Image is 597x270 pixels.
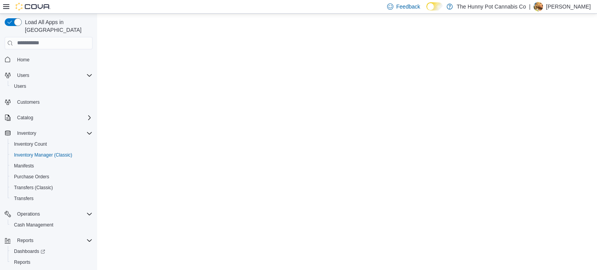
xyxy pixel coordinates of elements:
[11,172,93,181] span: Purchase Orders
[14,129,39,138] button: Inventory
[8,219,96,230] button: Cash Management
[396,3,420,10] span: Feedback
[8,193,96,204] button: Transfers
[2,128,96,139] button: Inventory
[11,183,93,192] span: Transfers (Classic)
[2,70,96,81] button: Users
[17,99,40,105] span: Customers
[14,71,32,80] button: Users
[11,258,93,267] span: Reports
[14,141,47,147] span: Inventory Count
[11,194,93,203] span: Transfers
[529,2,531,11] p: |
[8,182,96,193] button: Transfers (Classic)
[14,97,93,107] span: Customers
[14,163,34,169] span: Manifests
[11,258,33,267] a: Reports
[14,152,72,158] span: Inventory Manager (Classic)
[8,139,96,150] button: Inventory Count
[8,81,96,92] button: Users
[14,222,53,228] span: Cash Management
[11,183,56,192] a: Transfers (Classic)
[14,174,49,180] span: Purchase Orders
[11,82,29,91] a: Users
[14,98,43,107] a: Customers
[17,130,36,136] span: Inventory
[14,71,93,80] span: Users
[11,139,93,149] span: Inventory Count
[11,194,37,203] a: Transfers
[11,139,50,149] a: Inventory Count
[8,257,96,268] button: Reports
[8,246,96,257] a: Dashboards
[8,150,96,160] button: Inventory Manager (Classic)
[17,237,33,244] span: Reports
[14,55,93,64] span: Home
[17,211,40,217] span: Operations
[14,185,53,191] span: Transfers (Classic)
[2,235,96,246] button: Reports
[17,72,29,78] span: Users
[14,259,30,265] span: Reports
[2,54,96,65] button: Home
[14,209,93,219] span: Operations
[17,115,33,121] span: Catalog
[426,2,443,10] input: Dark Mode
[14,129,93,138] span: Inventory
[11,220,93,230] span: Cash Management
[14,113,36,122] button: Catalog
[11,150,93,160] span: Inventory Manager (Classic)
[16,3,51,10] img: Cova
[14,195,33,202] span: Transfers
[11,161,37,171] a: Manifests
[11,172,52,181] a: Purchase Orders
[11,82,93,91] span: Users
[14,209,43,219] button: Operations
[17,57,30,63] span: Home
[546,2,591,11] p: [PERSON_NAME]
[2,112,96,123] button: Catalog
[8,171,96,182] button: Purchase Orders
[14,236,37,245] button: Reports
[14,236,93,245] span: Reports
[11,161,93,171] span: Manifests
[11,247,93,256] span: Dashboards
[14,83,26,89] span: Users
[11,150,75,160] a: Inventory Manager (Classic)
[11,220,56,230] a: Cash Management
[2,209,96,219] button: Operations
[457,2,526,11] p: The Hunny Pot Cannabis Co
[14,113,93,122] span: Catalog
[14,248,45,254] span: Dashboards
[534,2,543,11] div: Ryan Noble
[2,96,96,108] button: Customers
[14,55,33,64] a: Home
[22,18,93,34] span: Load All Apps in [GEOGRAPHIC_DATA]
[11,247,48,256] a: Dashboards
[8,160,96,171] button: Manifests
